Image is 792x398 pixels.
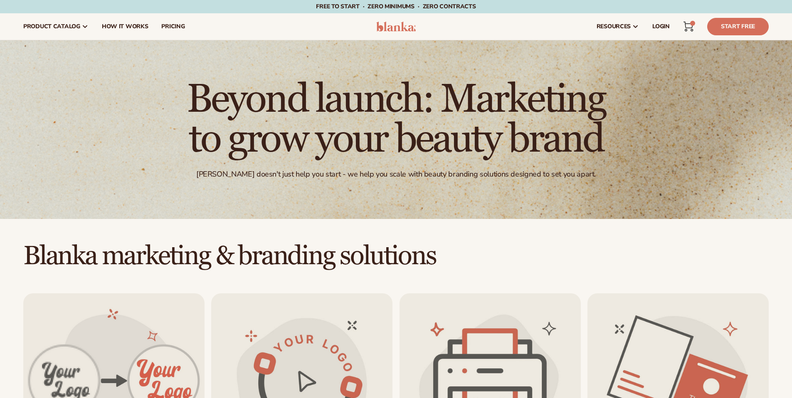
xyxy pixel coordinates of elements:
span: 3 [692,21,693,26]
a: pricing [155,13,191,40]
a: product catalog [17,13,95,40]
div: [PERSON_NAME] doesn't just help you start - we help you scale with beauty branding solutions desi... [196,170,596,179]
span: LOGIN [652,23,670,30]
a: resources [590,13,646,40]
span: pricing [161,23,185,30]
a: How It Works [95,13,155,40]
span: Free to start · ZERO minimums · ZERO contracts [316,2,476,10]
a: LOGIN [646,13,676,40]
span: resources [597,23,631,30]
img: logo [376,22,416,32]
h1: Beyond launch: Marketing to grow your beauty brand [168,80,625,160]
span: How It Works [102,23,148,30]
span: product catalog [23,23,80,30]
a: Start Free [707,18,769,35]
